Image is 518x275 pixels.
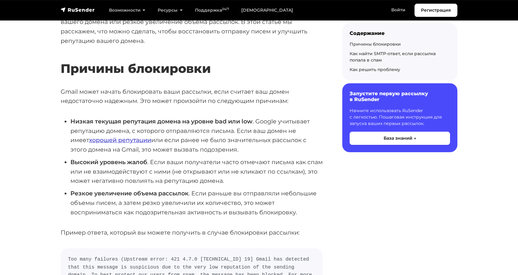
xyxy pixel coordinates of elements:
p: Пример ответа, который вы можете получить в случае блокировки рассылки: [61,228,323,237]
strong: Резкое увеличение объема рассылок [70,190,189,197]
a: Поддержка24/7 [189,4,235,17]
a: Возможности [103,4,152,17]
a: хорошей репутации [89,136,151,144]
h2: Причины блокировки [61,43,323,76]
img: RuSender [61,7,95,13]
button: База знаний → [350,132,450,145]
p: Начните использовать RuSender с легкостью. Пошаговая инструкция для запуска ваших первых рассылок. [350,107,450,127]
h6: Запустите первую рассылку в RuSender [350,91,450,102]
a: Ресурсы [152,4,189,17]
sup: 24/7 [222,7,229,11]
a: Причины блокировки [350,41,401,47]
strong: Высокий уровень жалоб [70,158,147,166]
a: Как решить проблему [350,67,400,72]
a: Запустите первую рассылку в RuSender Начните использовать RuSender с легкостью. Пошаговая инструк... [342,83,457,152]
li: . Google учитывает репутацию домена, с которого отправляются письма. Если ваш домен не имеет или ... [70,117,323,154]
p: Gmail может начать блокировать ваши рассылки, если считает ваш домен недостаточно надежным. Это м... [61,87,323,106]
div: Содержание [350,30,450,36]
li: . Если раньше вы отправляли небольшие объемы писем, а затем резко увеличили их количество, это мо... [70,189,323,217]
a: Как найти SMTP-ответ, если рассылка попала в спам [350,51,436,63]
a: Войти [385,4,411,16]
strong: Низкая текущая репутация домена на уровне bad или low [70,118,253,125]
li: . Если ваши получатели часто отмечают письма как спам или не взаимодействуют с ними (не открывают... [70,157,323,186]
a: Регистрация [415,4,457,17]
a: [DEMOGRAPHIC_DATA] [235,4,299,17]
